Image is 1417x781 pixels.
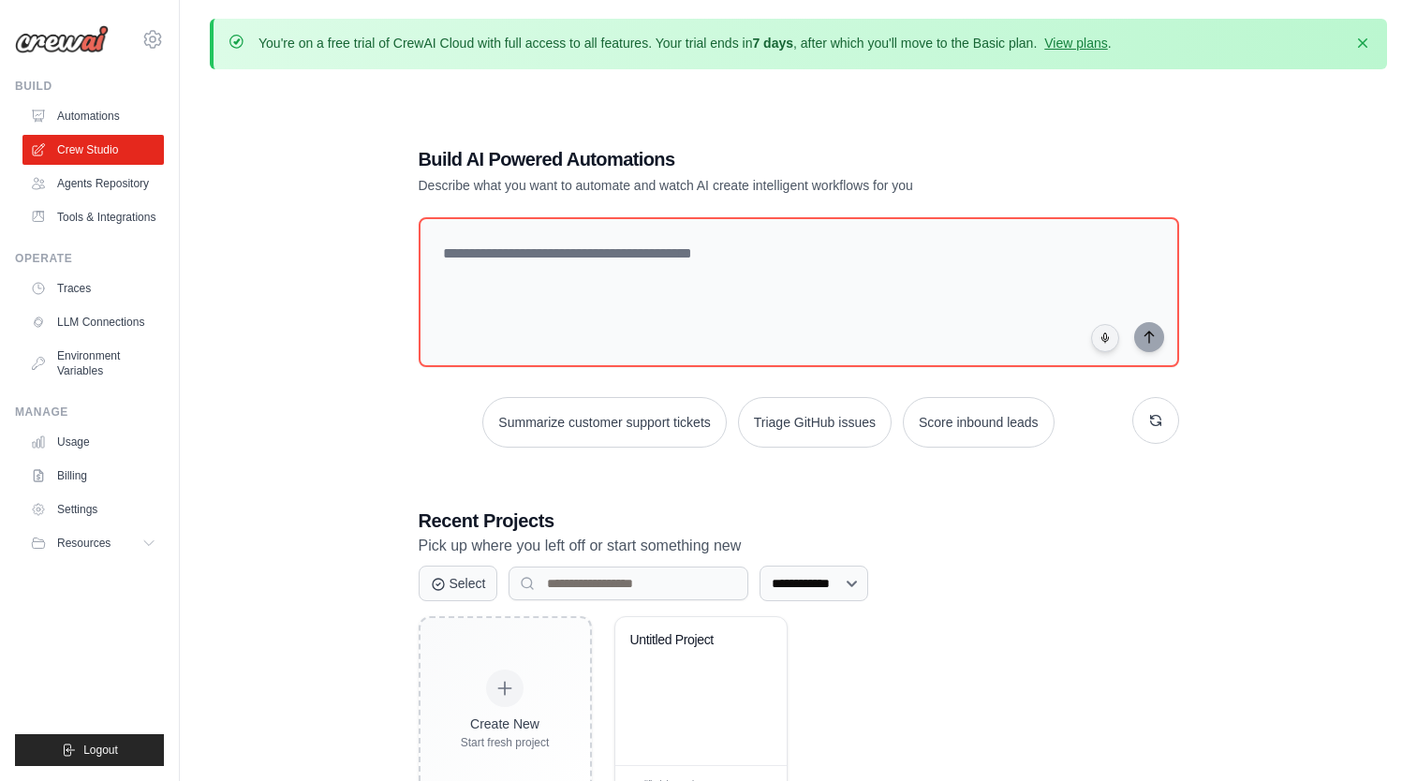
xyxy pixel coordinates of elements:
img: Logo [15,25,109,53]
button: Score inbound leads [903,397,1055,448]
a: View plans [1044,36,1107,51]
span: Logout [83,743,118,758]
a: Usage [22,427,164,457]
a: Crew Studio [22,135,164,165]
a: Agents Repository [22,169,164,199]
button: Summarize customer support tickets [482,397,726,448]
div: Untitled Project [630,632,744,649]
a: Billing [22,461,164,491]
div: Start fresh project [461,735,550,750]
h3: Recent Projects [419,508,1179,534]
button: Logout [15,734,164,766]
a: LLM Connections [22,307,164,337]
div: Manage [15,405,164,420]
p: You're on a free trial of CrewAI Cloud with full access to all features. Your trial ends in , aft... [258,34,1112,52]
p: Describe what you want to automate and watch AI create intelligent workflows for you [419,176,1048,195]
a: Tools & Integrations [22,202,164,232]
a: Traces [22,273,164,303]
button: Resources [22,528,164,558]
button: Get new suggestions [1132,397,1179,444]
a: Automations [22,101,164,131]
p: Pick up where you left off or start something new [419,534,1179,558]
div: Create New [461,715,550,733]
h1: Build AI Powered Automations [419,146,1048,172]
button: Triage GitHub issues [738,397,892,448]
strong: 7 days [752,36,793,51]
button: Select [419,566,498,601]
div: Build [15,79,164,94]
a: Environment Variables [22,341,164,386]
div: Operate [15,251,164,266]
button: Click to speak your automation idea [1091,324,1119,352]
a: Settings [22,494,164,524]
span: Resources [57,536,111,551]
